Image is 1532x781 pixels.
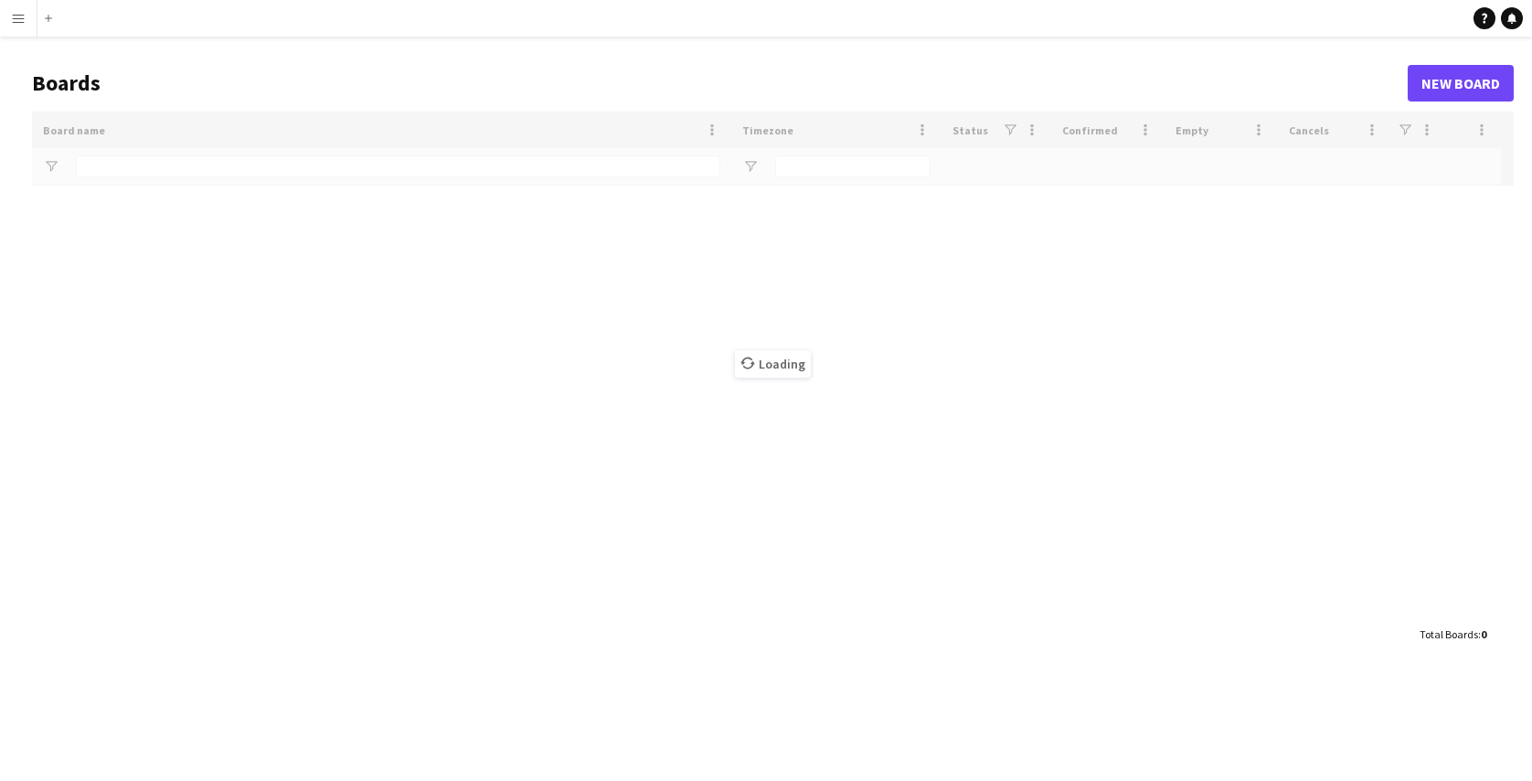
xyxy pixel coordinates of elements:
span: Total Boards [1420,627,1478,641]
div: : [1420,616,1486,652]
span: 0 [1481,627,1486,641]
span: Loading [735,350,811,378]
h1: Boards [32,70,1408,97]
a: New Board [1408,65,1514,102]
